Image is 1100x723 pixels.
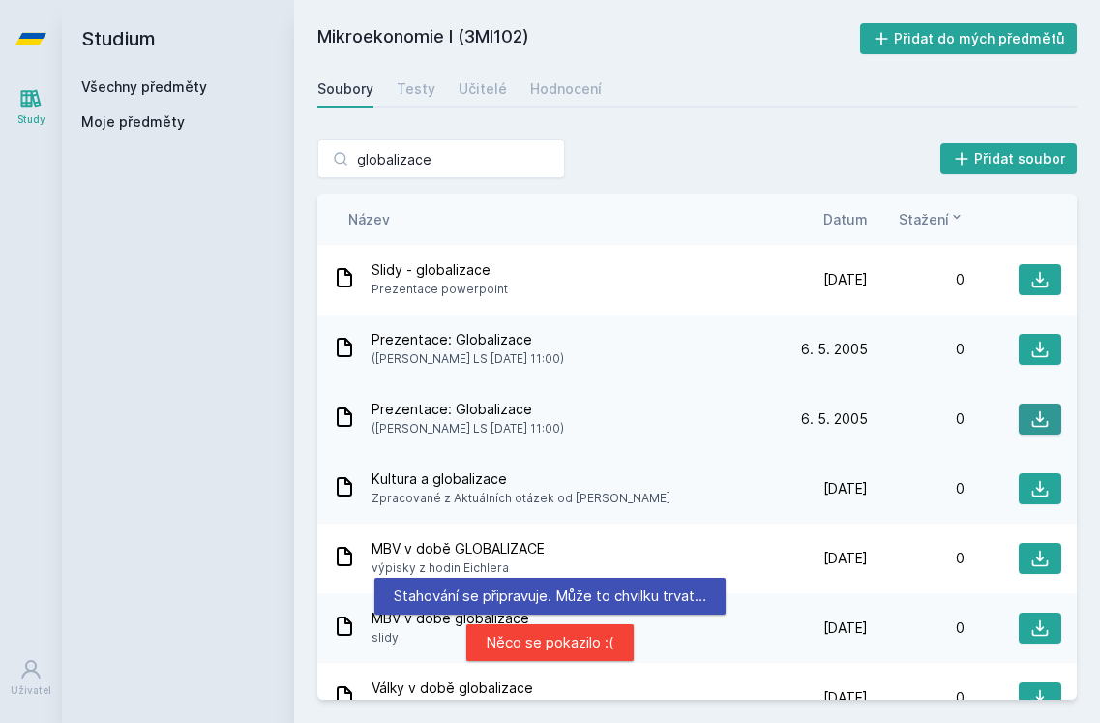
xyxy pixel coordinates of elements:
[372,698,533,717] span: slidy 4. týden
[823,270,868,289] span: [DATE]
[317,70,373,108] a: Soubory
[372,330,564,349] span: Prezentace: Globalizace
[860,23,1078,54] button: Přidat do mých předmětů
[372,539,545,558] span: MBV v době GLOBALIZACE
[4,77,58,136] a: Study
[374,578,726,615] div: Stahování se připravuje. Může to chvilku trvat…
[372,400,564,419] span: Prezentace: Globalizace
[348,209,390,229] button: Název
[317,23,860,54] h2: Mikroekonomie I (3MI102)
[81,78,207,95] a: Všechny předměty
[823,479,868,498] span: [DATE]
[372,419,564,438] span: ([PERSON_NAME] LS [DATE] 11:00)
[868,409,965,429] div: 0
[372,260,508,280] span: Slidy - globalizace
[823,618,868,638] span: [DATE]
[868,618,965,638] div: 0
[868,270,965,289] div: 0
[372,469,670,489] span: Kultura a globalizace
[823,549,868,568] span: [DATE]
[899,209,949,229] span: Stažení
[459,70,507,108] a: Učitelé
[466,624,634,661] div: Něco se pokazilo :(
[372,558,545,578] span: výpisky z hodin Eichlera
[868,549,965,568] div: 0
[372,280,508,299] span: Prezentace powerpoint
[940,143,1078,174] button: Přidat soubor
[801,340,868,359] span: 6. 5. 2005
[372,489,670,508] span: Zpracované z Aktuálních otázek od [PERSON_NAME]
[899,209,965,229] button: Stažení
[317,79,373,99] div: Soubory
[868,340,965,359] div: 0
[11,683,51,698] div: Uživatel
[372,349,564,369] span: ([PERSON_NAME] LS [DATE] 11:00)
[372,609,529,628] span: MBV v době globalizace
[17,112,45,127] div: Study
[372,628,529,648] span: slidy
[868,688,965,708] div: 0
[81,112,185,132] span: Moje předměty
[459,79,507,99] div: Učitelé
[823,209,868,229] button: Datum
[317,139,565,178] input: Hledej soubor
[372,678,533,698] span: Války v době globalizace
[801,409,868,429] span: 6. 5. 2005
[530,79,602,99] div: Hodnocení
[530,70,602,108] a: Hodnocení
[397,79,435,99] div: Testy
[397,70,435,108] a: Testy
[868,479,965,498] div: 0
[823,688,868,708] span: [DATE]
[4,648,58,708] a: Uživatel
